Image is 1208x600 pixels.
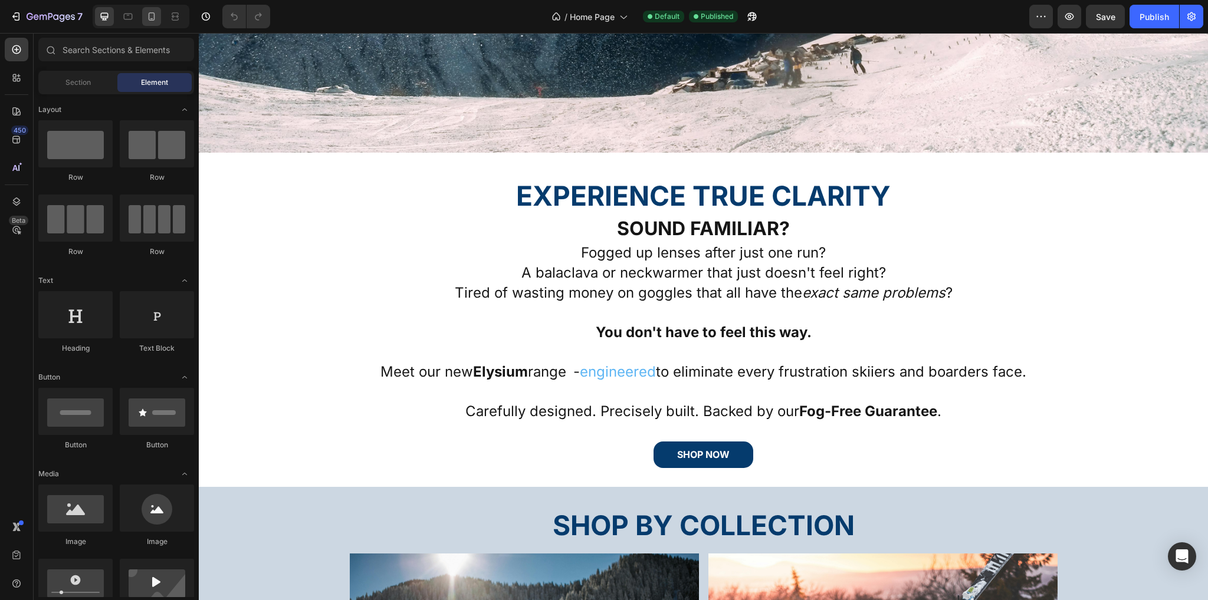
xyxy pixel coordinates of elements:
span: Button [38,372,60,383]
p: Tired of wasting money on goggles that all have the ? [152,250,858,270]
strong: SOUND FAMILIAR? [418,184,591,207]
button: Save [1086,5,1125,28]
span: Media [38,469,59,479]
strong: Fog-Free Guarantee [600,370,738,387]
span: Save [1096,12,1115,22]
span: Toggle open [175,100,194,119]
div: Open Intercom Messenger [1168,542,1196,571]
span: Section [65,77,91,88]
div: Image [120,536,194,547]
span: Toggle open [175,271,194,290]
span: Published [701,11,733,22]
input: Search Sections & Elements [38,38,194,61]
div: Beta [9,216,28,225]
button: <p><span style="color:#FCFCFC;">sHOP NOW</span></p> [455,408,554,435]
iframe: Design area [199,33,1208,600]
span: Layout [38,104,61,115]
div: Image [38,536,113,547]
div: Publish [1140,11,1169,23]
div: 450 [11,126,28,135]
span: Toggle open [175,368,194,387]
p: A balaclava or neckwarmer that just doesn't feel right? [152,230,858,250]
span: Element [141,77,168,88]
span: Text [38,275,53,286]
span: Toggle open [175,464,194,483]
span: Default [655,11,679,22]
strong: You don't have to feel this way. [397,291,613,308]
div: Button [120,440,194,450]
div: Row [38,246,113,257]
i: exact same problems [603,251,747,268]
span: / [564,11,567,23]
div: Undo/Redo [222,5,270,28]
p: Meet our new range - to eliminate every frustration skiiers and boarders face. [152,329,858,349]
strong: Elysium [274,330,329,347]
div: Row [120,246,194,257]
p: Fogged up lenses after just one run? [152,210,858,230]
button: Publish [1130,5,1179,28]
p: 7 [77,9,83,24]
p: Carefully designed. Precisely built. Backed by our . [152,368,858,388]
span: Home Page [570,11,615,23]
div: Heading [38,343,113,354]
span: engineered [381,330,457,347]
div: Row [38,172,113,183]
span: sHOP NOW [478,416,531,427]
div: Button [38,440,113,450]
div: Text Block [120,343,194,354]
div: Row [120,172,194,183]
button: 7 [5,5,88,28]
